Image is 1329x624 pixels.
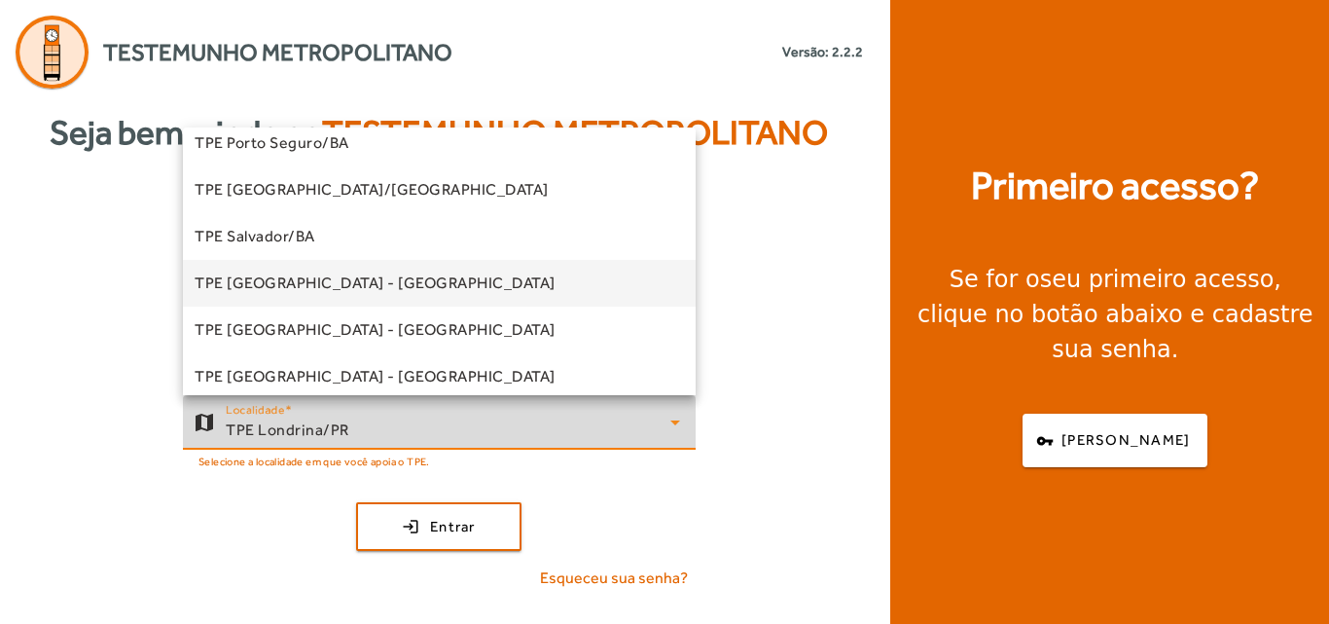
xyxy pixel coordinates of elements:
span: TPE Porto Seguro/BA [195,131,349,155]
span: TPE [GEOGRAPHIC_DATA] - [GEOGRAPHIC_DATA] [195,365,556,388]
span: TPE [GEOGRAPHIC_DATA]/[GEOGRAPHIC_DATA] [195,178,549,202]
span: TPE Salvador/BA [195,225,315,248]
span: TPE [GEOGRAPHIC_DATA] - [GEOGRAPHIC_DATA] [195,318,556,342]
span: TPE [GEOGRAPHIC_DATA] - [GEOGRAPHIC_DATA] [195,272,556,295]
